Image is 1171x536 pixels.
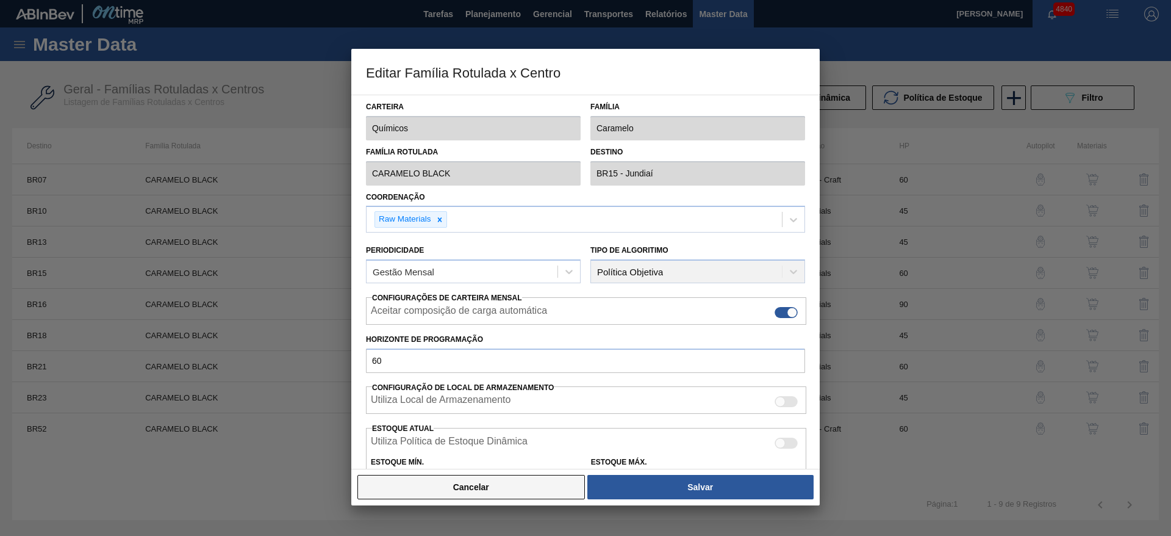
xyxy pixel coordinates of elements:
label: Carteira [366,98,581,116]
label: Estoque Mín. [371,458,424,466]
label: Família [590,98,805,116]
div: Gestão Mensal [373,267,434,277]
label: Quando ativada, o sistema irá exibir os estoques de diferentes locais de armazenamento. [371,394,510,409]
span: Configuração de Local de Armazenamento [372,383,554,392]
button: Salvar [587,475,814,499]
label: Periodicidade [366,246,424,255]
label: Horizonte de Programação [366,331,805,349]
span: Configurações de Carteira Mensal [372,294,522,302]
label: Tipo de Algoritimo [590,246,668,255]
label: Família Rotulada [366,143,581,161]
h3: Editar Família Rotulada x Centro [351,49,820,95]
button: Cancelar [357,475,585,499]
div: Raw Materials [375,212,433,227]
label: Coordenação [366,193,425,201]
label: Destino [590,143,805,161]
label: Quando ativada, o sistema irá usar os estoques usando a Política de Estoque Dinâmica. [371,436,528,451]
label: Aceitar composição de carga automática [371,305,547,320]
label: Estoque Atual [372,424,434,433]
label: Estoque Máx. [591,458,647,466]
